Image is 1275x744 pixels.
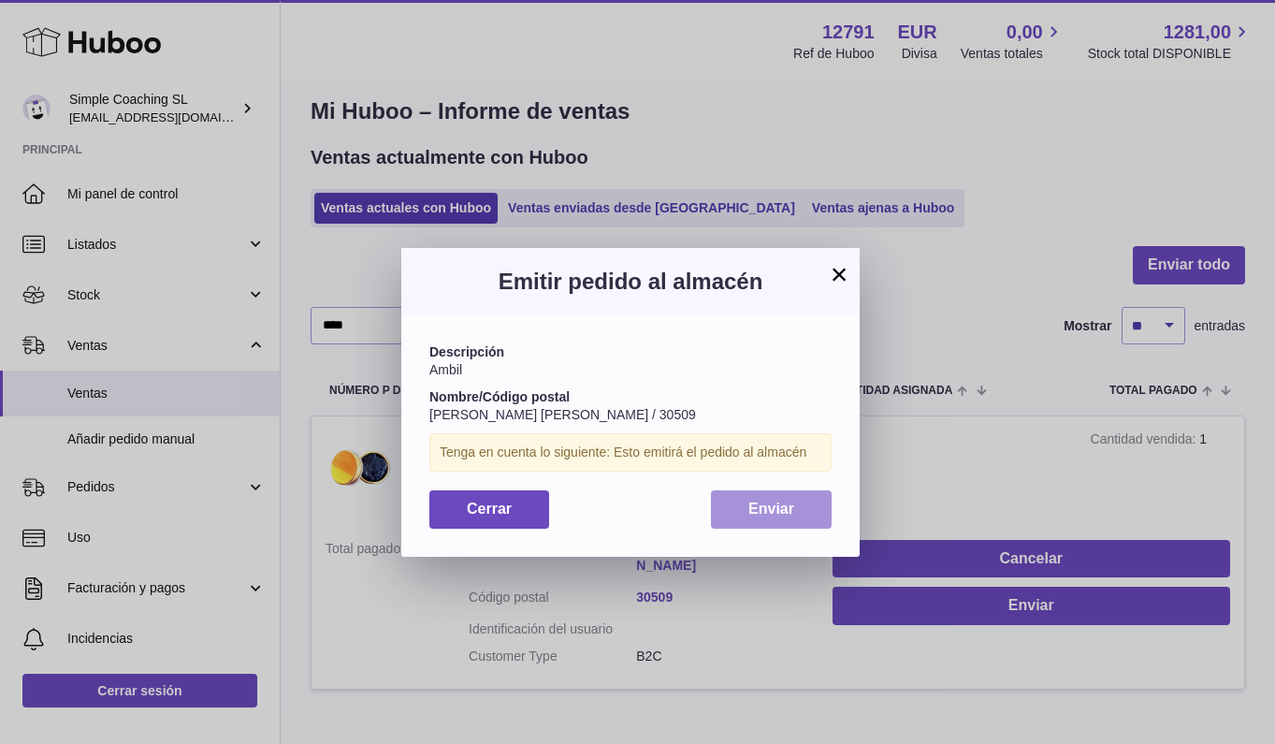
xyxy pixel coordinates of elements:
[429,344,504,359] strong: Descripción
[828,263,850,285] button: ×
[429,407,696,422] span: [PERSON_NAME] [PERSON_NAME] / 30509
[429,267,832,297] h3: Emitir pedido al almacén
[429,389,570,404] strong: Nombre/Código postal
[429,433,832,472] div: Tenga en cuenta lo siguiente: Esto emitirá el pedido al almacén
[429,362,462,377] span: Ambil
[748,501,794,517] span: Enviar
[467,501,512,517] span: Cerrar
[711,490,832,529] button: Enviar
[429,490,549,529] button: Cerrar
